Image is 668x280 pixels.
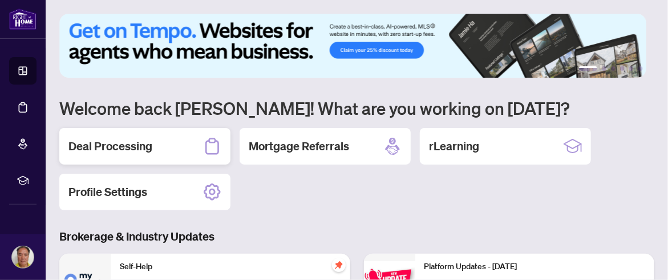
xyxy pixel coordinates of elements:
h3: Brokerage & Industry Updates [59,229,654,245]
span: pushpin [332,258,346,272]
h2: Deal Processing [68,138,152,154]
button: 2 [602,66,606,71]
p: Platform Updates - [DATE] [424,261,646,273]
button: 1 [579,66,597,71]
img: logo [9,9,37,30]
img: Profile Icon [12,246,34,268]
h2: rLearning [429,138,479,154]
button: 6 [638,66,643,71]
h1: Welcome back [PERSON_NAME]! What are you working on [DATE]? [59,97,654,119]
button: 3 [611,66,616,71]
button: 4 [620,66,625,71]
img: Slide 0 [59,14,646,78]
h2: Profile Settings [68,184,147,200]
h2: Mortgage Referrals [249,138,349,154]
button: 5 [629,66,634,71]
button: Open asap [628,240,662,274]
p: Self-Help [120,261,341,273]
